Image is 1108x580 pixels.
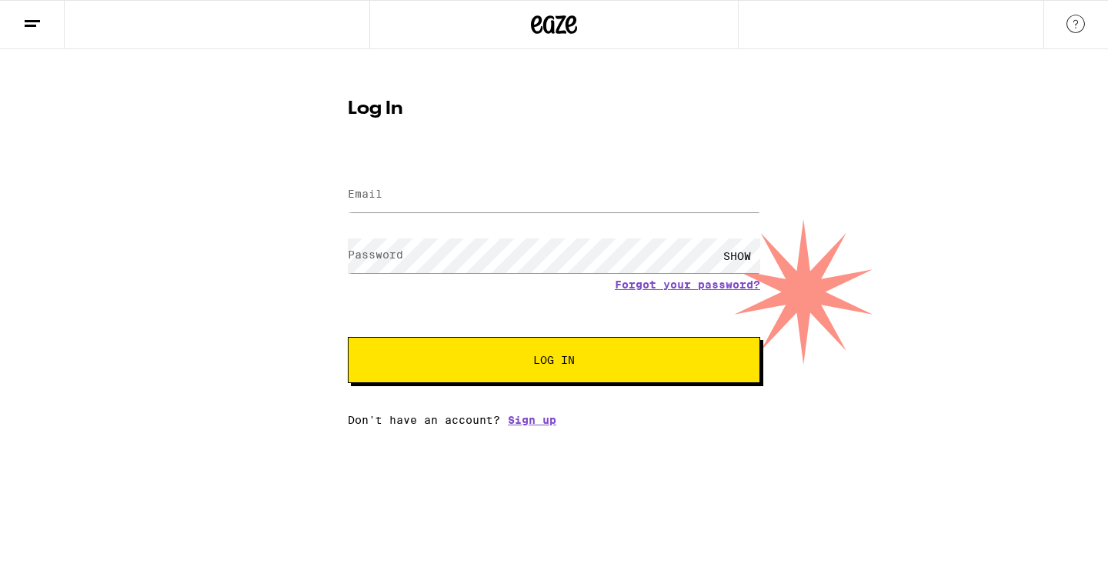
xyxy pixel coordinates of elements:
[348,337,760,383] button: Log In
[348,100,760,118] h1: Log In
[533,355,575,365] span: Log In
[348,188,382,200] label: Email
[615,278,760,291] a: Forgot your password?
[348,414,760,426] div: Don't have an account?
[508,414,556,426] a: Sign up
[348,178,760,212] input: Email
[348,248,403,261] label: Password
[714,238,760,273] div: SHOW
